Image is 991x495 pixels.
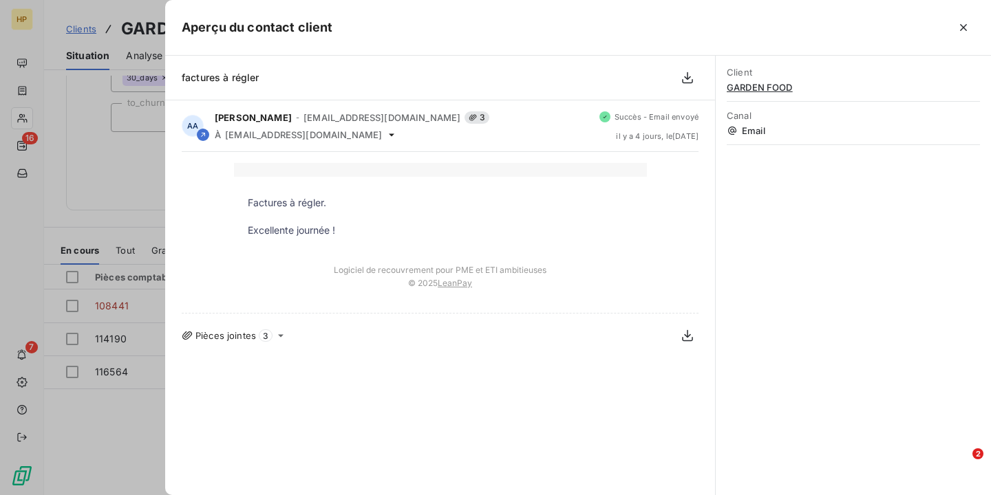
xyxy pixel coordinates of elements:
[234,251,647,275] td: Logiciel de recouvrement pour PME et ETI ambitieuses
[616,132,699,140] span: il y a 4 jours , le [DATE]
[727,110,980,121] span: Canal
[465,111,489,124] span: 3
[972,448,983,459] span: 2
[727,125,980,136] span: Email
[225,129,382,140] span: [EMAIL_ADDRESS][DOMAIN_NAME]
[303,112,460,123] span: [EMAIL_ADDRESS][DOMAIN_NAME]
[182,115,204,137] div: AA
[944,448,977,481] iframe: Intercom live chat
[195,330,256,341] span: Pièces jointes
[215,129,221,140] span: À
[182,18,333,37] h5: Aperçu du contact client
[727,82,980,93] span: GARDEN FOOD
[248,223,633,237] p: Excellente journée !
[296,113,299,122] span: -
[259,329,273,342] span: 3
[248,196,633,210] p: Factures à régler.
[615,113,699,121] span: Succès - Email envoyé
[215,112,292,123] span: [PERSON_NAME]
[234,275,647,302] td: © 2025
[438,278,472,288] a: LeanPay
[182,71,259,83] span: factures à régler
[727,67,980,78] span: Client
